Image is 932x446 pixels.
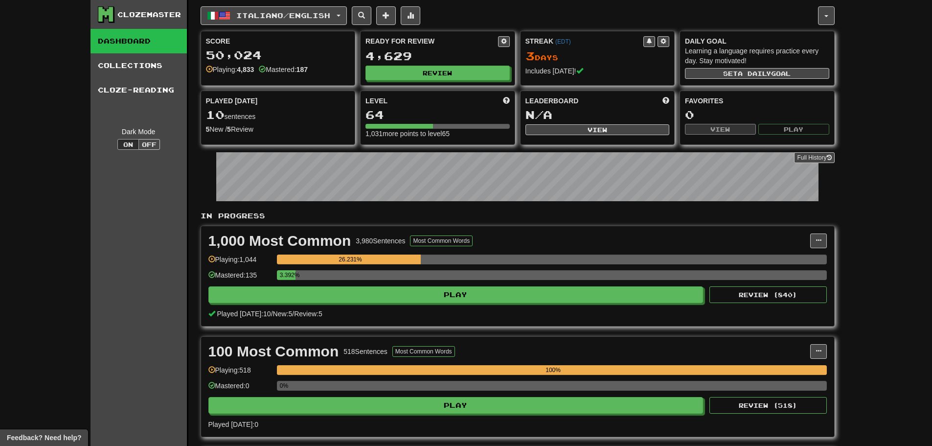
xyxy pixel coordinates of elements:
[525,108,552,121] span: N/A
[208,255,272,271] div: Playing: 1,044
[525,124,670,135] button: View
[98,127,180,137] div: Dark Mode
[259,65,308,74] div: Mastered:
[738,70,771,77] span: a daily
[525,36,644,46] div: Streak
[206,109,350,121] div: sentences
[280,270,296,280] div: 3.392%
[7,433,81,443] span: Open feedback widget
[525,96,579,106] span: Leaderboard
[376,6,396,25] button: Add sentence to collection
[117,139,139,150] button: On
[208,344,339,359] div: 100 Most Common
[206,36,350,46] div: Score
[201,211,835,221] p: In Progress
[685,124,756,135] button: View
[91,29,187,53] a: Dashboard
[365,96,387,106] span: Level
[208,421,258,428] span: Played [DATE]: 0
[343,347,387,356] div: 518 Sentences
[410,235,473,246] button: Most Common Words
[401,6,420,25] button: More stats
[365,66,510,80] button: Review
[117,10,181,20] div: Clozemaster
[206,65,254,74] div: Playing:
[208,381,272,397] div: Mastered: 0
[208,270,272,286] div: Mastered: 135
[356,236,405,246] div: 3,980 Sentences
[208,365,272,381] div: Playing: 518
[217,310,271,318] span: Played [DATE]: 10
[525,49,535,63] span: 3
[91,78,187,102] a: Cloze-Reading
[365,50,510,62] div: 4,629
[685,68,829,79] button: Seta dailygoal
[236,11,330,20] span: Italiano / English
[709,397,827,414] button: Review (518)
[208,286,704,303] button: Play
[365,109,510,121] div: 64
[206,125,210,133] strong: 5
[296,66,308,73] strong: 187
[91,53,187,78] a: Collections
[208,397,704,414] button: Play
[206,124,350,134] div: New / Review
[273,310,293,318] span: New: 5
[206,108,225,121] span: 10
[352,6,371,25] button: Search sentences
[294,310,322,318] span: Review: 5
[685,96,829,106] div: Favorites
[555,38,571,45] a: (EDT)
[365,36,498,46] div: Ready for Review
[280,365,827,375] div: 100%
[138,139,160,150] button: Off
[208,234,351,248] div: 1,000 Most Common
[227,125,231,133] strong: 5
[709,286,827,303] button: Review (840)
[685,109,829,121] div: 0
[525,50,670,63] div: Day s
[271,310,273,318] span: /
[794,152,834,163] a: Full History
[280,255,421,264] div: 26.231%
[201,6,347,25] button: Italiano/English
[206,49,350,61] div: 50,024
[237,66,254,73] strong: 4,833
[206,96,258,106] span: Played [DATE]
[292,310,294,318] span: /
[685,36,829,46] div: Daily Goal
[525,66,670,76] div: Includes [DATE]!
[685,46,829,66] div: Learning a language requires practice every day. Stay motivated!
[365,129,510,139] div: 1,031 more points to level 65
[662,96,669,106] span: This week in points, UTC
[758,124,829,135] button: Play
[503,96,510,106] span: Score more points to level up
[392,346,455,357] button: Most Common Words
